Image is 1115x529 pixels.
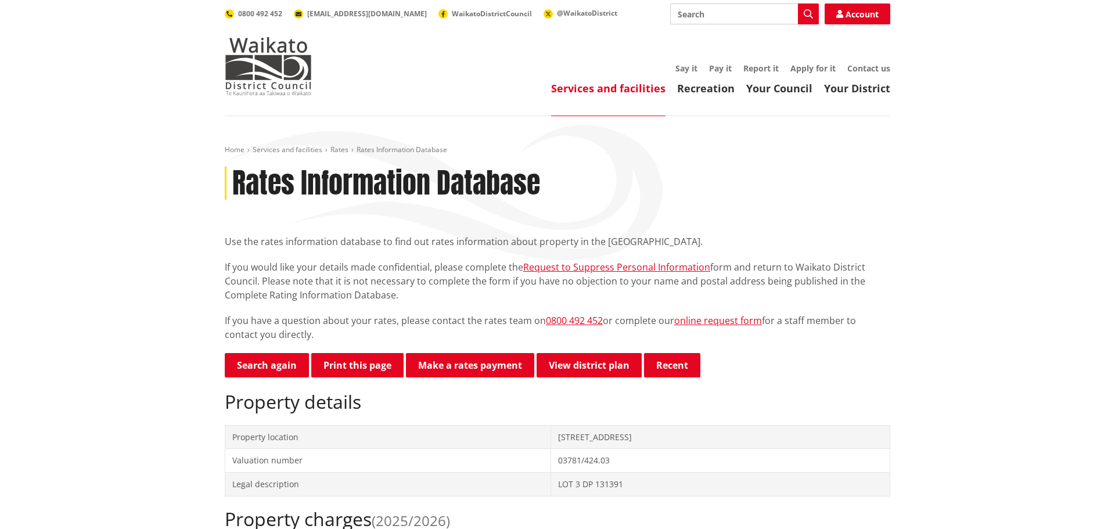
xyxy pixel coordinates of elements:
[225,449,551,473] td: Valuation number
[294,9,427,19] a: [EMAIL_ADDRESS][DOMAIN_NAME]
[674,314,762,327] a: online request form
[238,9,282,19] span: 0800 492 452
[790,63,836,74] a: Apply for it
[232,167,540,200] h1: Rates Information Database
[557,8,617,18] span: @WaikatoDistrict
[546,314,603,327] a: 0800 492 452
[225,314,890,341] p: If you have a question about your rates, please contact the rates team on or complete our for a s...
[225,260,890,302] p: If you would like your details made confidential, please complete the form and return to Waikato ...
[406,353,534,377] a: Make a rates payment
[537,353,642,377] a: View district plan
[551,425,890,449] td: [STREET_ADDRESS]
[551,449,890,473] td: 03781/424.03
[438,9,532,19] a: WaikatoDistrictCouncil
[311,353,404,377] button: Print this page
[743,63,779,74] a: Report it
[225,145,244,154] a: Home
[307,9,427,19] span: [EMAIL_ADDRESS][DOMAIN_NAME]
[551,81,666,95] a: Services and facilities
[824,81,890,95] a: Your District
[677,81,735,95] a: Recreation
[225,472,551,496] td: Legal description
[709,63,732,74] a: Pay it
[225,391,890,413] h2: Property details
[225,235,890,249] p: Use the rates information database to find out rates information about property in the [GEOGRAPHI...
[225,37,312,95] img: Waikato District Council - Te Kaunihera aa Takiwaa o Waikato
[675,63,697,74] a: Say it
[825,3,890,24] a: Account
[523,261,710,274] a: Request to Suppress Personal Information
[225,9,282,19] a: 0800 492 452
[452,9,532,19] span: WaikatoDistrictCouncil
[746,81,812,95] a: Your Council
[357,145,447,154] span: Rates Information Database
[544,8,617,18] a: @WaikatoDistrict
[225,425,551,449] td: Property location
[225,145,890,155] nav: breadcrumb
[330,145,348,154] a: Rates
[225,353,309,377] a: Search again
[551,472,890,496] td: LOT 3 DP 131391
[253,145,322,154] a: Services and facilities
[847,63,890,74] a: Contact us
[670,3,819,24] input: Search input
[644,353,700,377] button: Recent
